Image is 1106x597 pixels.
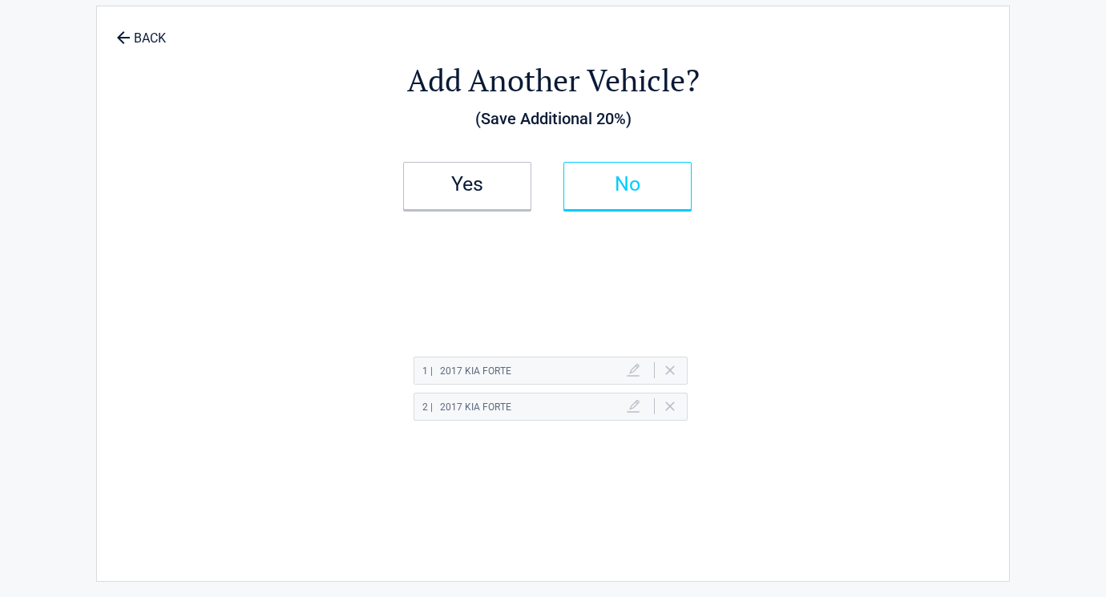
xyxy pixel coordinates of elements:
h3: (Save Additional 20%) [185,105,921,132]
h2: No [580,179,675,190]
h2: Add Another Vehicle? [185,60,921,101]
span: 1 | [422,365,433,377]
h2: Yes [420,179,515,190]
a: Delete [665,365,675,375]
a: Delete [665,401,675,411]
h2: 2017 KIA FORTE [422,361,511,381]
a: BACK [113,17,169,45]
h2: 2017 KIA FORTE [422,397,511,417]
span: 2 | [422,401,433,413]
